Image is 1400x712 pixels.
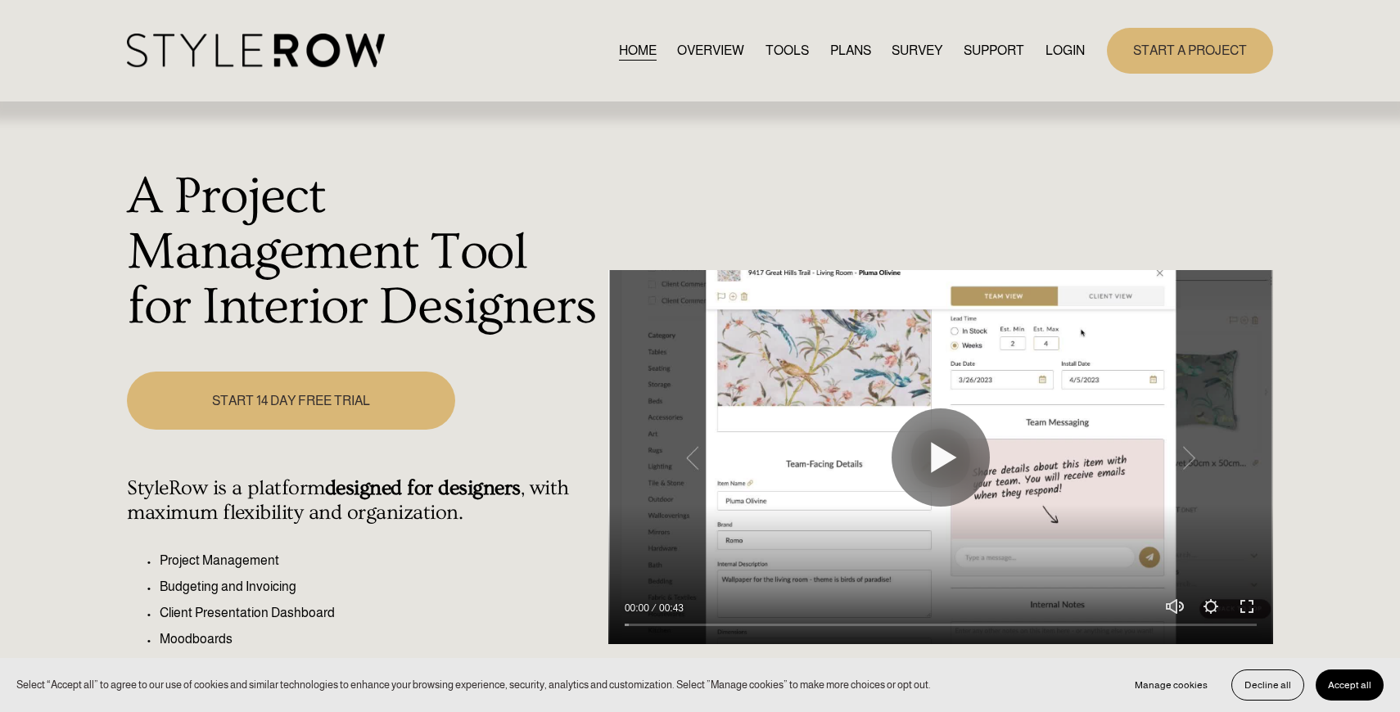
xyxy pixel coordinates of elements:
span: SUPPORT [964,41,1024,61]
p: Moodboards [160,629,599,649]
a: START A PROJECT [1107,28,1273,73]
button: Decline all [1231,669,1304,701]
a: OVERVIEW [677,39,744,61]
span: Decline all [1244,679,1291,691]
a: LOGIN [1045,39,1085,61]
div: Current time [625,600,653,616]
h4: StyleRow is a platform , with maximum flexibility and organization. [127,476,599,525]
div: Duration [653,600,688,616]
button: Accept all [1316,669,1384,701]
a: SURVEY [892,39,942,61]
button: Manage cookies [1122,669,1220,701]
p: Budgeting and Invoicing [160,577,599,597]
p: Client Presentation Dashboard [160,603,599,623]
button: Play [892,408,990,507]
a: TOOLS [765,39,809,61]
strong: designed for designers [325,476,521,500]
span: Manage cookies [1135,679,1208,691]
p: Project Management [160,551,599,570]
input: Seek [625,619,1257,630]
span: Accept all [1328,679,1371,691]
img: StyleRow [127,34,385,67]
a: PLANS [830,39,871,61]
a: folder dropdown [964,39,1024,61]
p: Order Tracking [160,656,599,675]
p: Select “Accept all” to agree to our use of cookies and similar technologies to enhance your brows... [16,677,931,692]
a: HOME [619,39,657,61]
a: START 14 DAY FREE TRIAL [127,372,454,430]
h1: A Project Management Tool for Interior Designers [127,169,599,336]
